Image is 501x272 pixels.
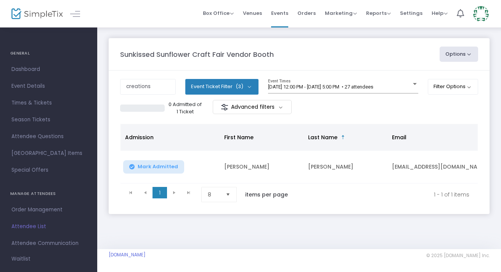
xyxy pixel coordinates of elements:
div: Data table [120,124,478,183]
span: Season Tickets [11,115,86,125]
button: Event Ticket Filter(3) [185,79,259,94]
span: Settings [400,3,422,23]
span: Attendee List [11,222,86,232]
button: Filter Options [428,79,479,94]
m-button: Advanced filters [213,100,292,114]
td: [PERSON_NAME] [303,151,387,183]
span: Waitlist [11,255,31,263]
span: Marketing [325,10,357,17]
span: Page 1 [153,187,167,198]
a: [DOMAIN_NAME] [109,252,146,258]
img: filter [221,103,228,111]
kendo-pager-info: 1 - 1 of 1 items [304,187,469,202]
span: 8 [208,191,220,198]
h4: MANAGE ATTENDEES [10,186,87,201]
span: Reports [366,10,391,17]
span: Times & Tickets [11,98,86,108]
input: Search by name, order number, email, ip address [120,79,176,95]
span: Attendee Questions [11,132,86,142]
span: [GEOGRAPHIC_DATA] Items [11,148,86,158]
span: Dashboard [11,64,86,74]
span: Orders [297,3,316,23]
span: Last Name [308,134,337,141]
span: Email [392,134,406,141]
button: Mark Admitted [123,160,184,174]
span: Events [271,3,288,23]
span: Event Details [11,81,86,91]
span: Sortable [340,134,346,140]
span: Admission [125,134,154,141]
m-panel-title: Sunkissed Sunflower Craft Fair Vendor Booth [120,49,274,60]
span: [DATE] 12:00 PM - [DATE] 5:00 PM • 27 attendees [268,84,373,90]
td: [PERSON_NAME] [220,151,303,183]
span: Order Management [11,205,86,215]
span: First Name [224,134,254,141]
p: 0 Admitted of 1 Ticket [168,101,202,116]
span: Venues [243,3,262,23]
label: items per page [245,191,288,198]
button: Options [440,47,479,62]
span: Box Office [203,10,234,17]
button: Select [223,187,233,202]
span: Help [432,10,448,17]
span: (3) [236,84,243,90]
h4: GENERAL [10,46,87,61]
span: Special Offers [11,165,86,175]
span: Mark Admitted [138,164,178,170]
span: Attendee Communication [11,238,86,248]
span: © 2025 [DOMAIN_NAME] Inc. [426,253,490,259]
